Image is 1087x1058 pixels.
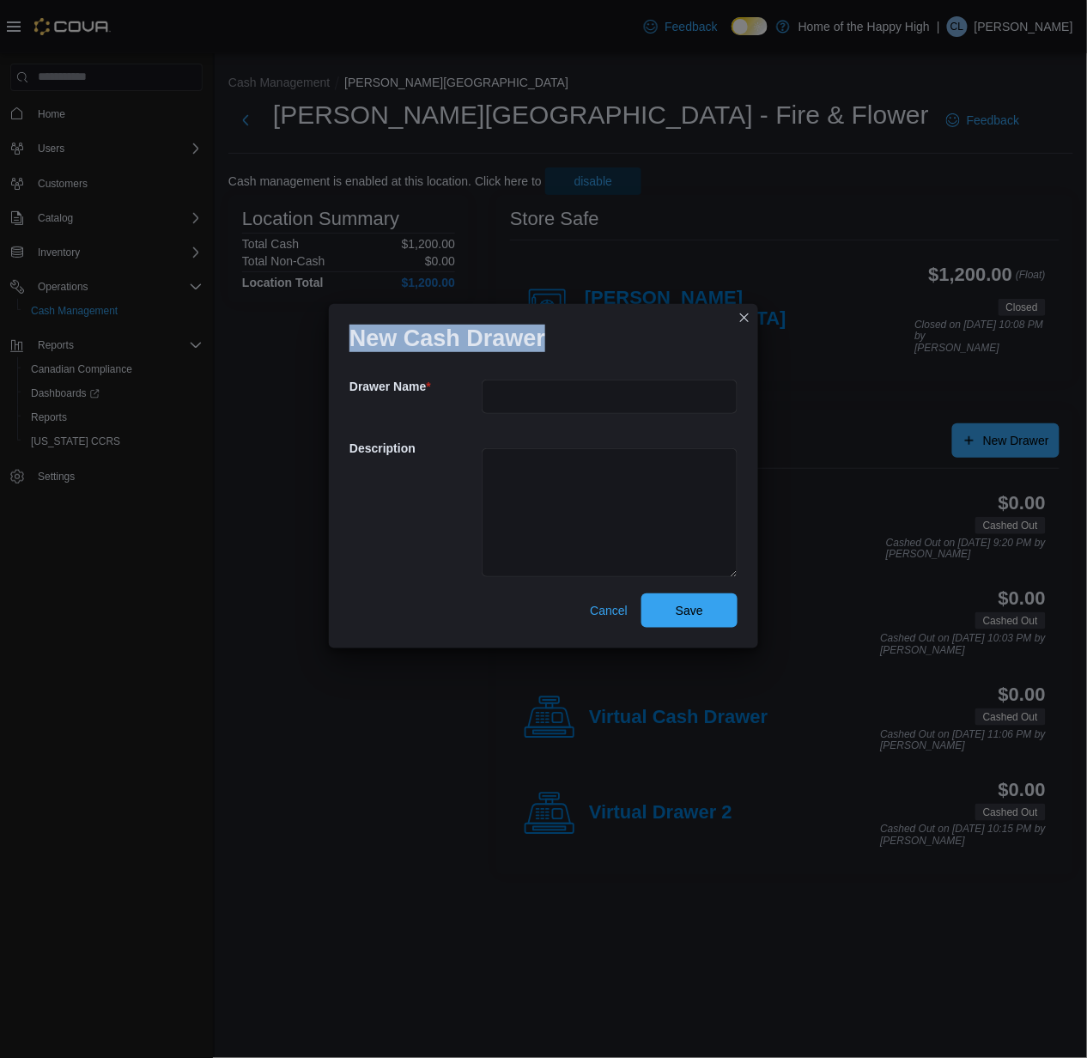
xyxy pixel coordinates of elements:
[734,307,755,328] button: Closes this modal window
[349,369,478,404] h5: Drawer Name
[676,602,703,619] span: Save
[590,602,628,619] span: Cancel
[349,325,545,352] h1: New Cash Drawer
[349,431,478,465] h5: Description
[641,593,738,628] button: Save
[583,593,635,628] button: Cancel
